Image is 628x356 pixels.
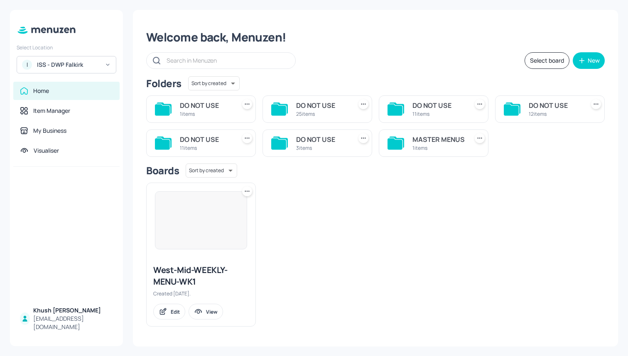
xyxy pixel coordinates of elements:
div: Edit [171,308,180,315]
div: 3 items [296,144,348,151]
div: DO NOT USE [296,134,348,144]
div: Sort by created [186,162,237,179]
div: Folders [146,77,182,90]
div: 25 items [296,110,348,117]
div: Created [DATE]. [153,290,249,297]
div: I [22,60,32,70]
div: 12 items [529,110,581,117]
div: 1 items [412,144,465,151]
div: DO NOT USE [296,100,348,110]
div: Welcome back, Menuzen! [146,30,605,45]
button: Select board [525,52,569,69]
div: Boards [146,164,179,177]
div: [EMAIL_ADDRESS][DOMAIN_NAME] [33,315,113,331]
div: Visualiser [34,146,59,155]
div: DO NOT USE [412,100,465,110]
button: New [573,52,605,69]
div: West-Mid-WEEKLY-MENU-WK1 [153,264,249,288]
div: View [206,308,218,315]
input: Search in Menuzen [167,54,287,66]
div: 11 items [180,144,232,151]
div: Sort by created [188,75,240,92]
div: Home [33,87,49,95]
div: My Business [33,127,66,135]
div: MASTER MENUS [412,134,465,144]
div: Item Manager [33,107,70,115]
div: 1 items [180,110,232,117]
div: New [588,58,600,63]
div: 11 items [412,110,465,117]
div: DO NOT USE [529,100,581,110]
div: Select Location [17,44,116,51]
div: DO NOT USE [180,100,232,110]
div: Khush [PERSON_NAME] [33,306,113,315]
div: ISS - DWP Falkirk [37,61,100,69]
div: DO NOT USE [180,134,232,144]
